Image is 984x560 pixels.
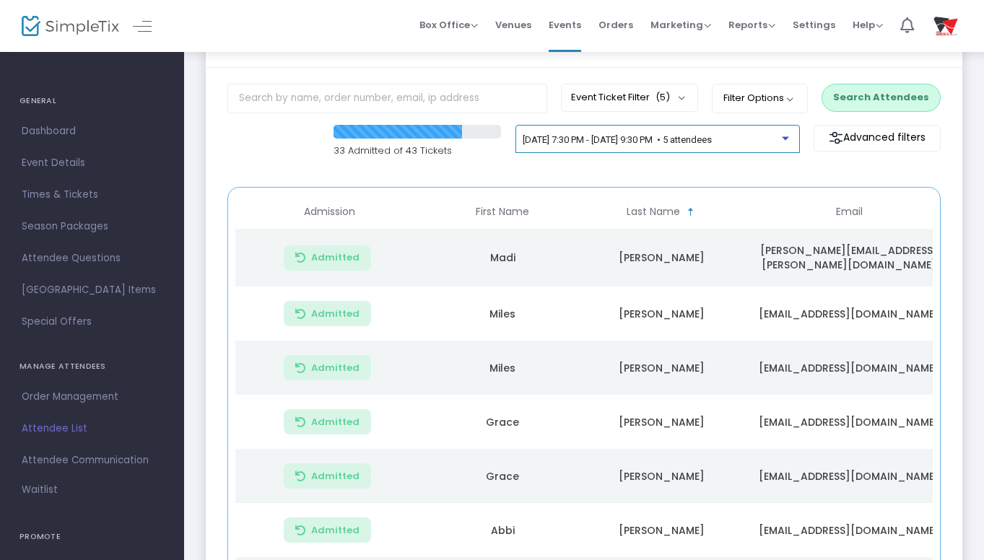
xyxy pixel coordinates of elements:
[561,84,698,111] button: Event Ticket Filter(5)
[22,185,162,204] span: Times & Tickets
[22,483,58,497] span: Waitlist
[22,451,162,470] span: Attendee Communication
[741,449,957,503] td: [EMAIL_ADDRESS][DOMAIN_NAME]
[598,6,633,43] span: Orders
[311,416,360,428] span: Admitted
[423,229,582,286] td: Madi
[311,471,360,482] span: Admitted
[582,229,741,286] td: [PERSON_NAME]
[284,463,371,489] button: Admitted
[22,312,162,331] span: Special Offers
[284,245,371,271] button: Admitted
[311,525,360,536] span: Admitted
[19,352,165,381] h4: MANAGE ATTENDEES
[741,395,957,449] td: [EMAIL_ADDRESS][DOMAIN_NAME]
[582,449,741,503] td: [PERSON_NAME]
[22,388,162,406] span: Order Management
[22,122,162,141] span: Dashboard
[685,206,697,218] span: Sortable
[22,249,162,268] span: Attendee Questions
[311,252,360,263] span: Admitted
[284,301,371,326] button: Admitted
[423,395,582,449] td: Grace
[822,84,941,111] button: Search Attendees
[19,87,165,115] h4: GENERAL
[728,18,775,32] span: Reports
[311,362,360,374] span: Admitted
[22,419,162,438] span: Attendee List
[227,84,547,113] input: Search by name, order number, email, ip address
[22,217,162,236] span: Season Packages
[284,409,371,434] button: Admitted
[741,229,957,286] td: [PERSON_NAME][EMAIL_ADDRESS][PERSON_NAME][DOMAIN_NAME]
[423,503,582,557] td: Abbi
[836,206,863,218] span: Email
[712,84,808,113] button: Filter Options
[19,522,165,551] h4: PROMOTE
[793,6,835,43] span: Settings
[423,449,582,503] td: Grace
[829,131,843,145] img: filter
[549,6,581,43] span: Events
[523,134,712,145] span: [DATE] 7:30 PM - [DATE] 9:30 PM • 5 attendees
[334,144,501,158] p: 33 Admitted of 43 Tickets
[741,286,957,341] td: [EMAIL_ADDRESS][DOMAIN_NAME]
[582,395,741,449] td: [PERSON_NAME]
[656,92,670,103] span: (5)
[419,18,478,32] span: Box Office
[304,206,355,218] span: Admission
[582,286,741,341] td: [PERSON_NAME]
[476,206,529,218] span: First Name
[582,341,741,395] td: [PERSON_NAME]
[22,281,162,299] span: [GEOGRAPHIC_DATA] Items
[22,154,162,172] span: Event Details
[495,6,531,43] span: Venues
[284,355,371,380] button: Admitted
[627,206,680,218] span: Last Name
[284,517,371,543] button: Admitted
[853,18,883,32] span: Help
[741,341,957,395] td: [EMAIL_ADDRESS][DOMAIN_NAME]
[650,18,711,32] span: Marketing
[582,503,741,557] td: [PERSON_NAME]
[423,286,582,341] td: Miles
[741,503,957,557] td: [EMAIL_ADDRESS][DOMAIN_NAME]
[311,308,360,320] span: Admitted
[423,341,582,395] td: Miles
[814,125,941,152] m-button: Advanced filters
